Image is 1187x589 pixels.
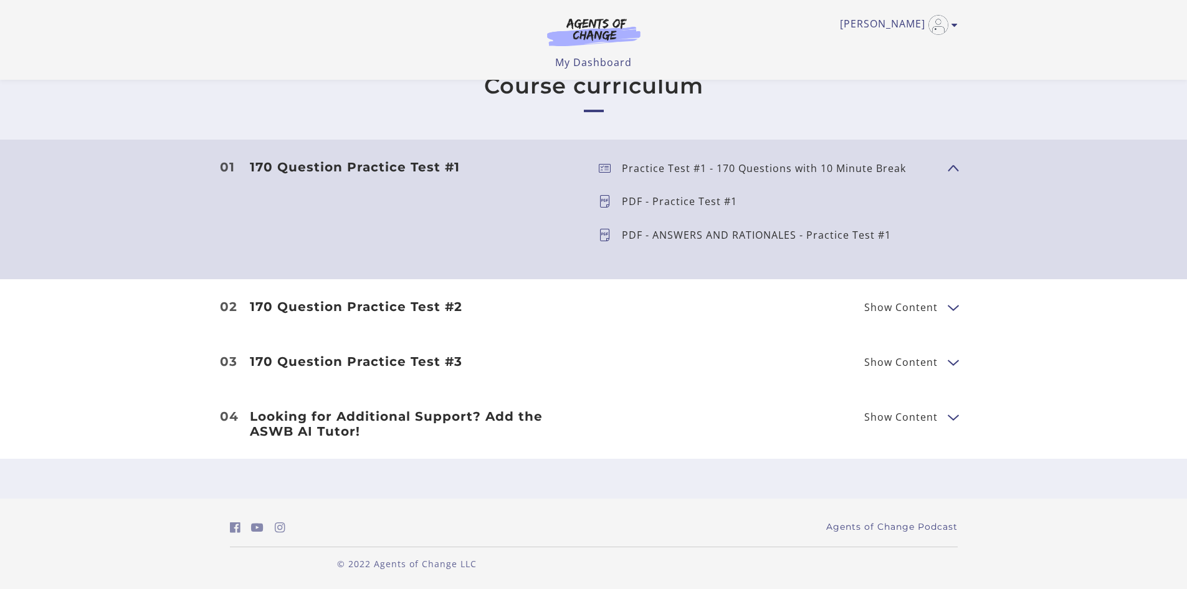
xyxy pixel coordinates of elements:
p: © 2022 Agents of Change LLC [230,557,584,570]
img: Agents of Change Logo [534,17,654,46]
i: https://www.facebook.com/groups/aswbtestprep (Open in a new window) [230,522,241,534]
h3: 170 Question Practice Test #2 [250,299,579,314]
i: https://www.instagram.com/agentsofchangeprep/ (Open in a new window) [275,522,285,534]
span: Show Content [864,357,938,367]
i: https://www.youtube.com/c/AgentsofChangeTestPrepbyMeaganMitchell (Open in a new window) [251,522,264,534]
h3: Looking for Additional Support? Add the ASWB AI Tutor! [250,409,579,439]
p: PDF - Practice Test #1 [622,196,747,206]
a: Agents of Change Podcast [826,520,958,534]
a: https://www.facebook.com/groups/aswbtestprep (Open in a new window) [230,519,241,537]
button: Show Content [948,409,958,424]
a: Toggle menu [840,15,951,35]
h2: Course curriculum [484,73,703,99]
span: 04 [220,410,239,423]
a: My Dashboard [555,55,632,69]
span: Show Content [864,302,938,312]
span: 03 [220,355,237,368]
a: https://www.youtube.com/c/AgentsofChangeTestPrepbyMeaganMitchell (Open in a new window) [251,519,264,537]
span: 02 [220,300,237,313]
span: Show Content [864,412,938,422]
p: PDF - ANSWERS AND RATIONALES - Practice Test #1 [622,230,901,240]
a: https://www.instagram.com/agentsofchangeprep/ (Open in a new window) [275,519,285,537]
h3: 170 Question Practice Test #1 [250,160,579,175]
span: 01 [220,161,235,173]
h3: 170 Question Practice Test #3 [250,354,579,369]
button: Show Content [948,354,958,370]
button: Show Content [948,299,958,315]
p: Practice Test #1 - 170 Questions with 10 Minute Break [622,163,916,173]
